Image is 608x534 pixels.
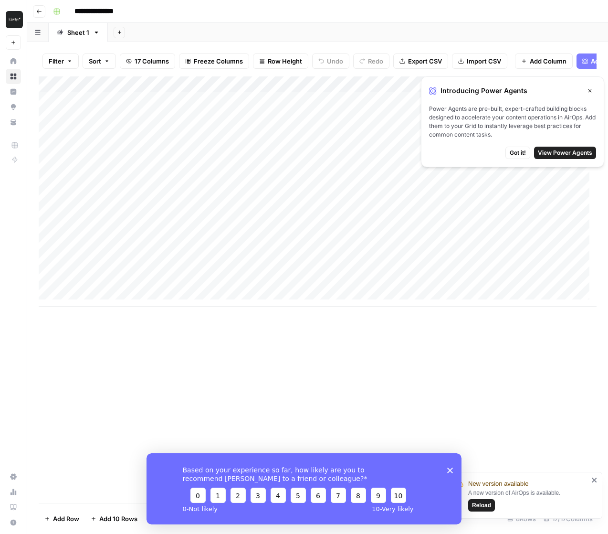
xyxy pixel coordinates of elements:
button: Help + Support [6,515,21,530]
a: Insights [6,84,21,99]
a: Browse [6,69,21,84]
span: Got it! [510,149,526,157]
span: Sort [89,56,101,66]
button: Add 10 Rows [85,511,143,526]
span: Power Agents are pre-built, expert-crafted building blocks designed to accelerate your content op... [429,105,596,139]
button: Got it! [505,147,530,159]
a: Settings [6,469,21,484]
button: Freeze Columns [179,53,249,69]
span: Freeze Columns [194,56,243,66]
span: Undo [327,56,343,66]
a: Your Data [6,115,21,130]
a: Sheet 1 [49,23,108,42]
button: 17 Columns [120,53,175,69]
span: Import CSV [467,56,501,66]
span: Add 10 Rows [99,514,137,523]
span: 17 Columns [135,56,169,66]
button: Sort [83,53,116,69]
div: 17/17 Columns [540,511,597,526]
button: Add Row [39,511,85,526]
a: Home [6,53,21,69]
a: Opportunities [6,99,21,115]
div: Sheet 1 [67,28,89,37]
button: Workspace: Klaviyo [6,8,21,32]
button: close [591,476,598,484]
button: Reload [468,499,495,512]
span: View Power Agents [538,149,592,157]
span: Redo [368,56,383,66]
span: Filter [49,56,64,66]
span: Add Row [53,514,79,523]
div: A new version of AirOps is available. [468,489,588,512]
span: Row Height [268,56,302,66]
span: New version available [468,479,528,489]
button: Undo [312,53,349,69]
div: Introducing Power Agents [429,85,596,97]
div: 8 Rows [503,511,540,526]
button: View Power Agents [534,147,596,159]
span: Export CSV [408,56,442,66]
button: Add Column [515,53,573,69]
img: Klaviyo Logo [6,11,23,28]
span: Add Column [530,56,566,66]
a: Learning Hub [6,500,21,515]
button: Redo [353,53,389,69]
iframe: Survey from AirOps [147,453,461,524]
span: Reload [472,501,491,510]
button: Filter [42,53,79,69]
button: Import CSV [452,53,507,69]
button: Row Height [253,53,308,69]
a: Usage [6,484,21,500]
button: Export CSV [393,53,448,69]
